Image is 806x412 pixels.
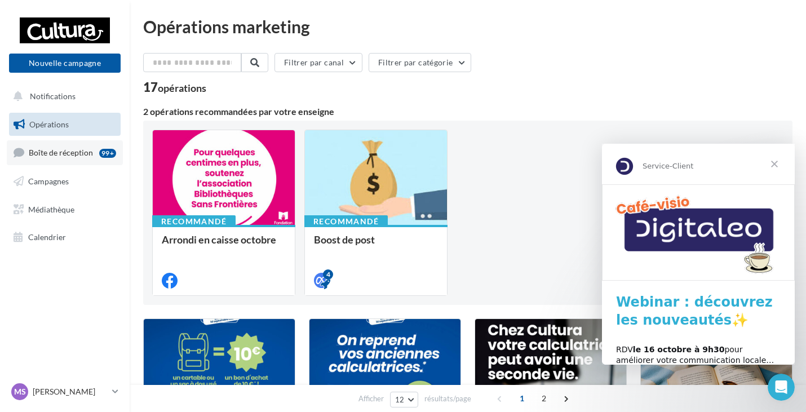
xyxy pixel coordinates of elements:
[31,201,123,210] b: le 16 octobre à 9h30
[29,148,93,157] span: Boîte de réception
[535,389,553,407] span: 2
[395,395,405,404] span: 12
[143,81,206,94] div: 17
[369,53,471,72] button: Filtrer par catégorie
[390,392,419,407] button: 12
[29,119,69,129] span: Opérations
[143,107,792,116] div: 2 opérations recommandées par votre enseigne
[7,140,123,165] a: Boîte de réception99+
[602,144,795,365] iframe: Intercom live chat message
[7,225,123,249] a: Calendrier
[162,234,286,256] div: Arrondi en caisse octobre
[14,201,179,234] div: RDV pour améliorer votre communication locale… et attirer plus de clients !
[9,381,121,402] a: MS [PERSON_NAME]
[768,374,795,401] iframe: Intercom live chat
[274,53,362,72] button: Filtrer par canal
[513,389,531,407] span: 1
[7,170,123,193] a: Campagnes
[304,215,388,228] div: Recommandé
[314,234,438,256] div: Boost de post
[152,215,236,228] div: Recommandé
[358,393,384,404] span: Afficher
[7,113,123,136] a: Opérations
[30,91,76,101] span: Notifications
[158,83,206,93] div: opérations
[7,198,123,221] a: Médiathèque
[9,54,121,73] button: Nouvelle campagne
[28,176,69,186] span: Campagnes
[424,393,471,404] span: résultats/page
[28,204,74,214] span: Médiathèque
[143,18,792,35] div: Opérations marketing
[7,85,118,108] button: Notifications
[28,232,66,242] span: Calendrier
[323,269,333,280] div: 4
[14,386,26,397] span: MS
[99,149,116,158] div: 99+
[33,386,108,397] p: [PERSON_NAME]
